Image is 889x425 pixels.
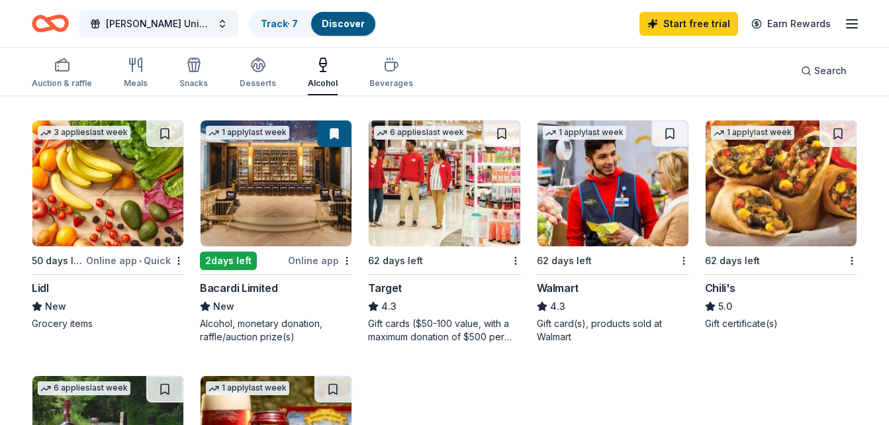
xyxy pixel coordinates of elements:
[213,299,234,314] span: New
[106,16,212,32] span: [PERSON_NAME] University’s 2025 Outstanding Leaders Under 40
[240,78,276,89] div: Desserts
[368,280,402,296] div: Target
[369,120,520,246] img: Image for Target
[179,52,208,95] button: Snacks
[86,252,184,269] div: Online app Quick
[639,12,738,36] a: Start free trial
[200,252,257,270] div: 2 days left
[179,78,208,89] div: Snacks
[814,63,847,79] span: Search
[38,381,130,395] div: 6 applies last week
[139,256,142,266] span: •
[790,58,857,84] button: Search
[537,253,592,269] div: 62 days left
[206,381,289,395] div: 1 apply last week
[381,299,397,314] span: 4.3
[288,252,352,269] div: Online app
[32,78,92,89] div: Auction & raffle
[32,52,92,95] button: Auction & raffle
[200,317,352,344] div: Alcohol, monetary donation, raffle/auction prize(s)
[537,280,579,296] div: Walmart
[79,11,238,37] button: [PERSON_NAME] University’s 2025 Outstanding Leaders Under 40
[705,317,857,330] div: Gift certificate(s)
[368,120,520,344] a: Image for Target6 applieslast week62 days leftTarget4.3Gift cards ($50-100 value, with a maximum ...
[537,317,689,344] div: Gift card(s), products sold at Walmart
[206,126,289,140] div: 1 apply last week
[705,280,735,296] div: Chili's
[706,120,857,246] img: Image for Chili's
[538,120,688,246] img: Image for Walmart
[32,8,69,39] a: Home
[38,126,130,140] div: 3 applies last week
[705,253,760,269] div: 62 days left
[550,299,565,314] span: 4.3
[32,317,184,330] div: Grocery items
[249,11,377,37] button: Track· 7Discover
[374,126,467,140] div: 6 applies last week
[200,280,277,296] div: Bacardi Limited
[32,120,184,330] a: Image for Lidl3 applieslast week50 days leftOnline app•QuickLidlNewGrocery items
[368,317,520,344] div: Gift cards ($50-100 value, with a maximum donation of $500 per year)
[32,253,83,269] div: 50 days left
[200,120,352,344] a: Image for Bacardi Limited1 applylast week2days leftOnline appBacardi LimitedNewAlcohol, monetary ...
[368,253,423,269] div: 62 days left
[543,126,626,140] div: 1 apply last week
[705,120,857,330] a: Image for Chili's1 applylast week62 days leftChili's5.0Gift certificate(s)
[240,52,276,95] button: Desserts
[743,12,839,36] a: Earn Rewards
[32,120,183,246] img: Image for Lidl
[124,78,148,89] div: Meals
[369,52,413,95] button: Beverages
[32,280,48,296] div: Lidl
[201,120,351,246] img: Image for Bacardi Limited
[308,52,338,95] button: Alcohol
[322,18,365,29] a: Discover
[369,78,413,89] div: Beverages
[124,52,148,95] button: Meals
[45,299,66,314] span: New
[537,120,689,344] a: Image for Walmart1 applylast week62 days leftWalmart4.3Gift card(s), products sold at Walmart
[718,299,732,314] span: 5.0
[711,126,794,140] div: 1 apply last week
[308,78,338,89] div: Alcohol
[261,18,298,29] a: Track· 7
